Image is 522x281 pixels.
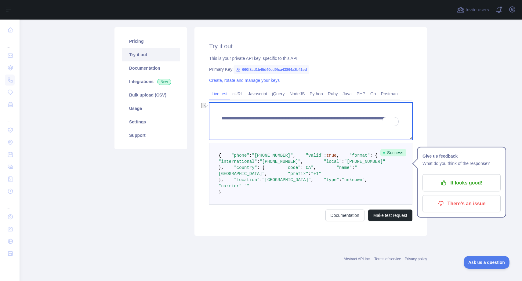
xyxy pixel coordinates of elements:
[5,111,15,123] div: ...
[209,103,412,140] textarea: To enrich screen reader interactions, please activate Accessibility in Grammarly extension settings
[288,171,308,176] span: "prefix"
[209,78,280,83] a: Create, rotate and manage your keys
[422,152,501,160] h1: Give us feedback
[257,165,265,170] span: : {
[285,165,300,170] span: "code"
[306,153,324,158] span: "valid"
[370,153,378,158] span: : {
[219,184,242,188] span: "carrier"
[326,153,337,158] span: true
[209,55,412,61] div: This is your private API key, specific to this API.
[219,177,224,182] span: },
[259,159,300,164] span: "[PHONE_NUMBER]"
[350,153,370,158] span: "format"
[352,165,354,170] span: :
[466,6,489,13] span: Invite users
[324,153,326,158] span: :
[301,159,303,164] span: ,
[219,190,221,195] span: }
[307,89,325,99] a: Python
[122,88,180,102] a: Bulk upload (CSV)
[365,177,367,182] span: ,
[122,61,180,75] a: Documentation
[301,165,303,170] span: :
[234,165,257,170] span: "country"
[5,37,15,49] div: ...
[405,257,427,261] a: Privacy policy
[325,89,340,99] a: Ruby
[308,171,311,176] span: :
[231,153,249,158] span: "phone"
[230,89,245,99] a: cURL
[122,35,180,48] a: Pricing
[324,177,339,182] span: "type"
[122,129,180,142] a: Support
[337,153,339,158] span: ,
[249,153,252,158] span: :
[368,89,379,99] a: Go
[354,89,368,99] a: PHP
[122,102,180,115] a: Usage
[234,65,309,74] span: 660f8ad1b45d40cd9fca43864a2b41ed
[219,159,257,164] span: "international"
[287,89,307,99] a: NodeJS
[234,177,259,182] span: "location"
[245,89,270,99] a: Javascript
[368,210,412,221] button: Make test request
[219,165,224,170] span: },
[342,159,344,164] span: :
[422,160,501,167] p: What do you think of the response?
[5,198,15,210] div: ...
[259,177,262,182] span: :
[209,89,230,99] a: Live test
[339,177,342,182] span: :
[324,159,342,164] span: "local"
[380,149,406,156] span: Success
[270,89,287,99] a: jQuery
[311,171,321,176] span: "+1"
[265,171,267,176] span: ,
[257,159,259,164] span: :
[262,177,311,182] span: "[GEOGRAPHIC_DATA]"
[209,42,412,50] h2: Try it out
[314,165,316,170] span: ,
[242,184,244,188] span: :
[122,115,180,129] a: Settings
[342,177,365,182] span: "unknown"
[209,66,412,72] div: Primary Key:
[311,177,313,182] span: ,
[325,210,364,221] a: Documentation
[219,153,221,158] span: {
[157,79,171,85] span: New
[293,153,295,158] span: ,
[252,153,293,158] span: "[PHONE_NUMBER]"
[344,257,371,261] a: Abstract API Inc.
[244,184,249,188] span: ""
[456,5,490,15] button: Invite users
[344,159,385,164] span: "[PHONE_NUMBER]"
[340,89,354,99] a: Java
[337,165,352,170] span: "name"
[303,165,314,170] span: "CA"
[379,89,400,99] a: Postman
[374,257,401,261] a: Terms of service
[122,48,180,61] a: Try it out
[464,256,510,269] iframe: Toggle Customer Support
[122,75,180,88] a: Integrations New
